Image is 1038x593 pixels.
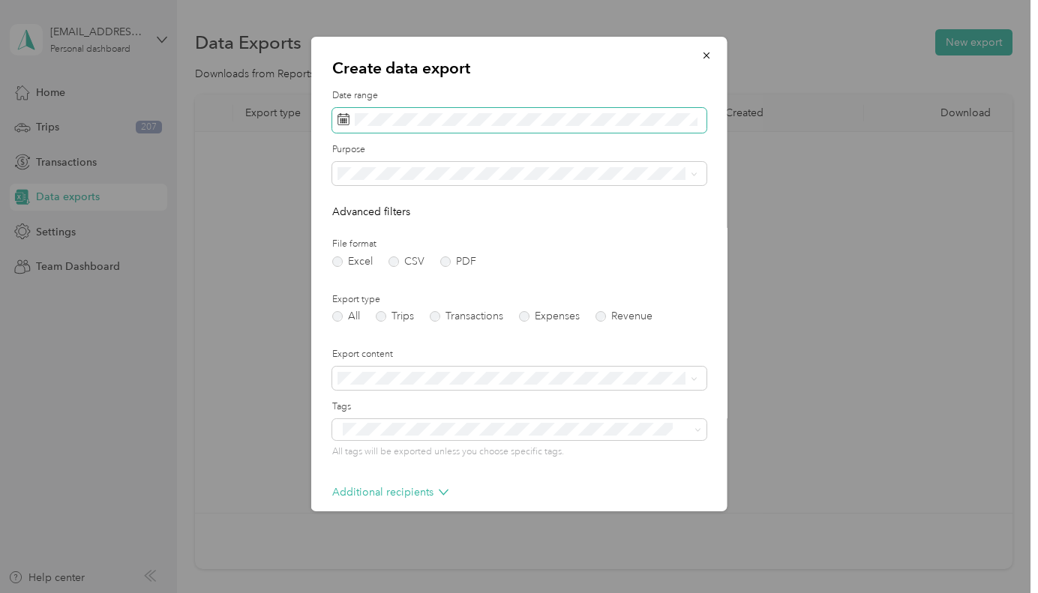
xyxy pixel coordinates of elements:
[332,348,706,361] label: Export content
[332,89,706,103] label: Date range
[430,311,503,322] label: Transactions
[440,256,476,267] label: PDF
[332,143,706,157] label: Purpose
[954,509,1038,593] iframe: Everlance-gr Chat Button Frame
[332,484,448,500] p: Additional recipients
[376,311,414,322] label: Trips
[519,311,580,322] label: Expenses
[332,311,360,322] label: All
[332,400,706,414] label: Tags
[595,311,652,322] label: Revenue
[332,445,706,459] p: All tags will be exported unless you choose specific tags.
[332,58,706,79] p: Create data export
[332,293,706,307] label: Export type
[388,256,424,267] label: CSV
[332,256,373,267] label: Excel
[332,238,706,251] label: File format
[332,204,706,220] p: Advanced filters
